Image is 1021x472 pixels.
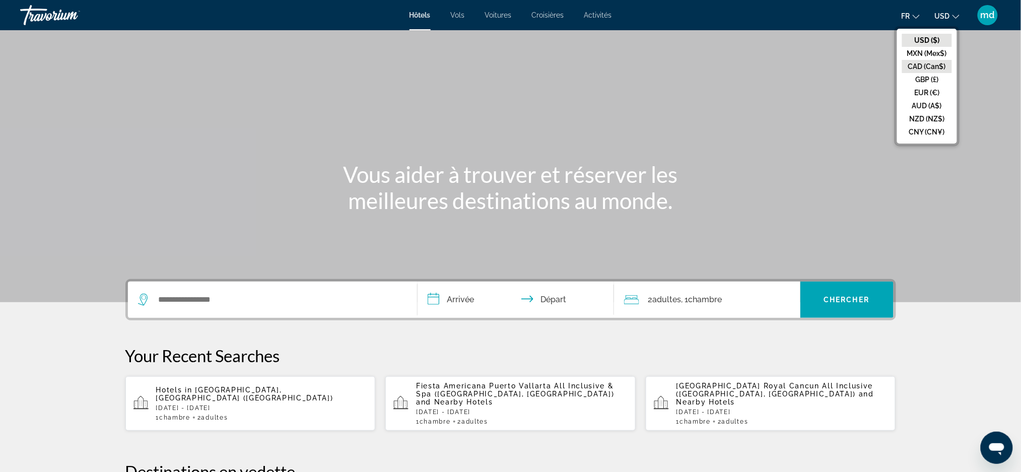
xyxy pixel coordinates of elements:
[385,376,636,431] button: Fiesta Americana Puerto Vallarta All Inclusive & Spa ([GEOGRAPHIC_DATA], [GEOGRAPHIC_DATA]) and N...
[420,418,451,425] span: Chambre
[418,282,614,318] button: Check in and out dates
[676,418,711,425] span: 1
[902,73,952,86] button: GBP (£)
[159,414,190,421] span: Chambre
[902,34,952,47] button: USD ($)
[676,382,873,398] span: [GEOGRAPHIC_DATA] Royal Cancun All Inclusive ([GEOGRAPHIC_DATA], [GEOGRAPHIC_DATA])
[718,418,748,425] span: 2
[646,376,896,431] button: [GEOGRAPHIC_DATA] Royal Cancun All Inclusive ([GEOGRAPHIC_DATA], [GEOGRAPHIC_DATA]) and Nearby Ho...
[676,390,874,406] span: and Nearby Hotels
[935,12,950,20] span: USD
[981,10,995,20] span: md
[128,282,894,318] div: Search widget
[902,112,952,125] button: NZD (NZ$)
[682,293,722,307] span: , 1
[902,9,920,23] button: Change language
[461,418,488,425] span: Adultes
[981,432,1013,464] iframe: Bouton de lancement de la fenêtre de messagerie
[653,295,682,304] span: Adultes
[20,2,121,28] a: Travorium
[485,11,512,19] a: Voitures
[584,11,612,19] a: Activités
[416,398,493,406] span: and Nearby Hotels
[125,346,896,366] p: Your Recent Searches
[410,11,431,19] a: Hôtels
[648,293,682,307] span: 2
[451,11,465,19] a: Vols
[935,9,960,23] button: Change currency
[902,125,952,139] button: CNY (CN¥)
[689,295,722,304] span: Chambre
[975,5,1001,26] button: User Menu
[197,414,228,421] span: 2
[902,12,910,20] span: fr
[156,386,333,402] span: [GEOGRAPHIC_DATA], [GEOGRAPHIC_DATA] ([GEOGRAPHIC_DATA])
[458,418,488,425] span: 2
[902,86,952,99] button: EUR (€)
[416,382,615,398] span: Fiesta Americana Puerto Vallarta All Inclusive & Spa ([GEOGRAPHIC_DATA], [GEOGRAPHIC_DATA])
[156,404,368,412] p: [DATE] - [DATE]
[902,60,952,73] button: CAD (Can$)
[902,47,952,60] button: MXN (Mex$)
[722,418,748,425] span: Adultes
[201,414,228,421] span: Adultes
[902,99,952,112] button: AUD (A$)
[156,386,192,394] span: Hotels in
[824,296,870,304] span: Chercher
[532,11,564,19] a: Croisières
[800,282,894,318] button: Chercher
[416,409,628,416] p: [DATE] - [DATE]
[125,376,376,431] button: Hotels in [GEOGRAPHIC_DATA], [GEOGRAPHIC_DATA] ([GEOGRAPHIC_DATA])[DATE] - [DATE]1Chambre2Adultes
[322,161,700,214] h1: Vous aider à trouver et réserver les meilleures destinations au monde.
[614,282,800,318] button: Travelers: 2 adults, 0 children
[156,414,190,421] span: 1
[676,409,888,416] p: [DATE] - [DATE]
[680,418,711,425] span: Chambre
[416,418,450,425] span: 1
